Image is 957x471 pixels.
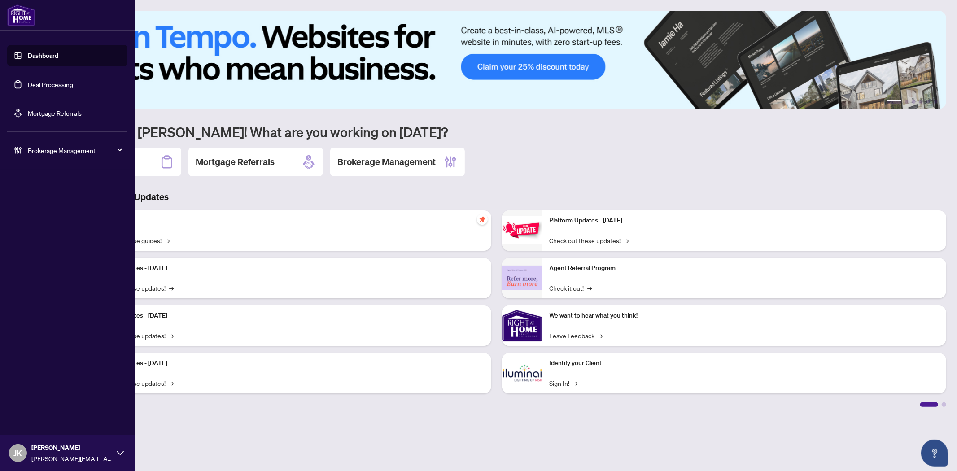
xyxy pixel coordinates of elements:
span: Brokerage Management [28,145,121,155]
span: pushpin [477,214,488,225]
h2: Mortgage Referrals [196,156,275,168]
span: → [625,235,629,245]
a: Deal Processing [28,80,73,88]
span: → [165,235,170,245]
h2: Brokerage Management [337,156,436,168]
span: → [169,331,174,340]
button: 2 [905,100,909,104]
span: → [599,331,603,340]
img: We want to hear what you think! [502,305,542,346]
span: → [588,283,592,293]
button: 6 [934,100,937,104]
a: Mortgage Referrals [28,109,82,117]
img: Slide 0 [47,11,946,109]
h3: Brokerage & Industry Updates [47,191,946,203]
span: → [573,378,578,388]
p: Identify your Client [550,358,940,368]
span: [PERSON_NAME][EMAIL_ADDRESS][DOMAIN_NAME] [31,454,112,463]
a: Check it out!→ [550,283,592,293]
button: 4 [919,100,923,104]
a: Leave Feedback→ [550,331,603,340]
img: Agent Referral Program [502,266,542,290]
a: Check out these updates!→ [550,235,629,245]
button: 3 [912,100,916,104]
img: logo [7,4,35,26]
img: Identify your Client [502,353,542,393]
button: Open asap [921,440,948,467]
h1: Welcome back [PERSON_NAME]! What are you working on [DATE]? [47,123,946,140]
a: Sign In!→ [550,378,578,388]
span: → [169,283,174,293]
p: We want to hear what you think! [550,311,940,321]
p: Platform Updates - [DATE] [94,311,484,321]
p: Self-Help [94,216,484,226]
a: Dashboard [28,52,58,60]
p: Platform Updates - [DATE] [550,216,940,226]
span: [PERSON_NAME] [31,443,112,453]
button: 1 [887,100,901,104]
img: Platform Updates - June 23, 2025 [502,216,542,244]
span: JK [14,447,22,459]
p: Platform Updates - [DATE] [94,263,484,273]
button: 5 [926,100,930,104]
p: Agent Referral Program [550,263,940,273]
p: Platform Updates - [DATE] [94,358,484,368]
span: → [169,378,174,388]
